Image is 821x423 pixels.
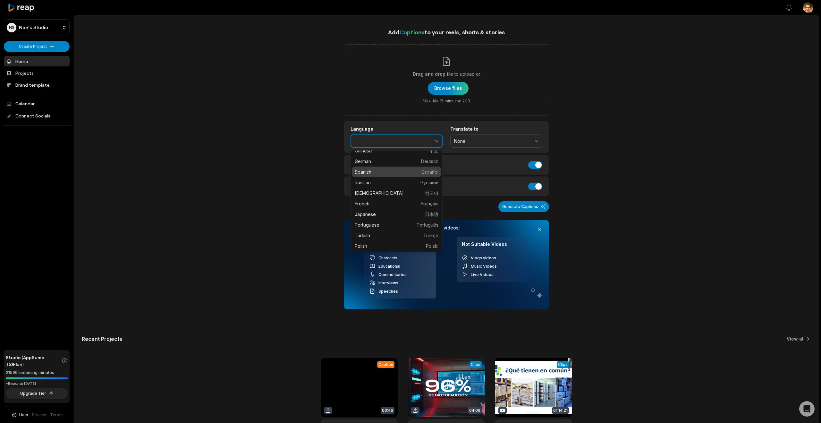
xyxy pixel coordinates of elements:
[355,168,438,175] p: Spanish
[355,147,438,154] p: Chinese
[423,99,470,104] span: Max. file 15 mins and 2GB
[344,28,549,37] h1: Add to your reels, shorts & stories
[471,272,494,277] span: Live Videos
[355,158,438,165] p: German
[421,158,438,165] span: Deutsch
[7,23,16,32] div: NS
[4,56,70,66] a: Home
[11,412,28,418] button: Help
[355,179,438,186] p: Russian
[420,179,438,186] span: Русский
[450,126,542,132] label: Translate to
[4,110,70,122] span: Connect Socials
[400,29,424,36] span: Captions
[50,412,63,418] a: Terms
[447,70,480,78] span: file to upload or
[421,200,438,207] span: Français
[428,82,469,95] button: Drag and dropfile to upload orMax. file 15 mins and 2GB
[426,243,438,249] span: Polski
[6,388,68,399] button: Upgrade Tier
[355,211,438,218] p: Japanese
[450,134,542,148] button: None
[6,381,68,386] div: *Resets on [DATE]
[4,68,70,78] a: Projects
[4,98,70,109] a: Calendar
[355,221,438,228] p: Portuguese
[355,243,438,249] p: Polish
[355,200,438,207] p: French
[355,190,438,196] p: [DEMOGRAPHIC_DATA]
[462,241,523,251] h4: Not Suitable Videos
[417,221,438,228] span: Português
[6,354,62,367] span: Studio (AppSumo T2) Plan!
[364,225,529,231] h3: Our AI performs best with TALKING videos:
[413,70,445,78] span: Drag and drop
[355,232,438,239] p: Turkish
[378,264,400,269] span: Educational
[378,281,398,285] span: Interviews
[471,264,497,269] span: Music Videos
[82,336,122,342] h2: Recent Projects
[378,255,397,260] span: Chatcasts
[351,126,443,132] label: Language
[19,25,48,30] p: Noé's Studio
[32,412,46,418] a: Privacy
[4,80,70,90] a: Brand template
[378,289,398,294] span: Speeches
[6,369,68,376] div: 21599 remaining minutes
[4,41,70,52] button: Create Project
[454,138,529,144] span: None
[425,190,438,196] span: 한국어
[422,168,438,175] span: Español
[799,401,815,417] div: Open Intercom Messenger
[19,412,28,418] span: Help
[471,255,496,260] span: Vlogs videos
[498,201,549,212] button: Generate Captions
[378,272,407,277] span: Commentaries
[423,232,438,239] span: Türkçe
[429,147,438,154] span: 中文
[787,336,805,342] a: View all
[425,211,438,218] span: 日本語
